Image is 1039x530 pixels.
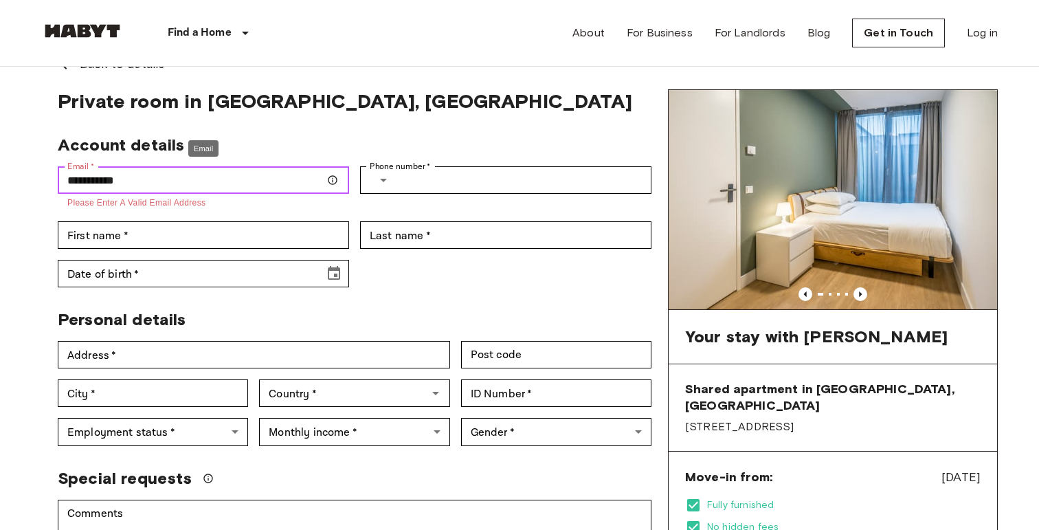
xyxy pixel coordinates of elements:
[360,221,651,249] div: Last name
[685,381,981,414] span: Shared apartment in [GEOGRAPHIC_DATA], [GEOGRAPHIC_DATA]
[715,25,785,41] a: For Landlords
[58,309,186,329] span: Personal details
[58,341,450,368] div: Address
[807,25,831,41] a: Blog
[41,24,124,38] img: Habyt
[852,19,945,47] a: Get in Touch
[707,498,981,512] span: Fully furnished
[967,25,998,41] a: Log in
[685,469,772,485] span: Move-in from:
[669,90,997,309] img: Marketing picture of unit NL-05-68-009-02Q
[685,327,948,347] span: Your stay with [PERSON_NAME]
[58,379,248,407] div: City
[58,135,184,155] span: Account details
[188,140,219,157] div: Email
[853,287,867,301] button: Previous image
[627,25,693,41] a: For Business
[58,166,349,210] div: Email
[426,384,445,403] button: Open
[168,25,232,41] p: Find a Home
[572,25,605,41] a: About
[327,175,338,186] svg: Make sure your email is correct — we'll send your booking details there.
[685,419,981,434] span: [STREET_ADDRESS]
[461,379,651,407] div: ID Number
[203,473,214,484] svg: We'll do our best to accommodate your request, but please note we can't guarantee it will be poss...
[941,468,981,486] span: [DATE]
[798,287,812,301] button: Previous image
[67,197,339,210] p: Please enter a valid email address
[58,221,349,249] div: First name
[370,160,431,173] label: Phone number
[58,468,192,489] span: Special requests
[370,166,397,194] button: Select country
[461,341,651,368] div: Post code
[320,260,348,287] button: Choose date
[67,160,94,173] label: Email
[58,89,651,113] span: Private room in [GEOGRAPHIC_DATA], [GEOGRAPHIC_DATA]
